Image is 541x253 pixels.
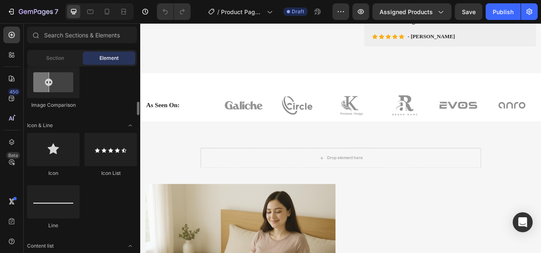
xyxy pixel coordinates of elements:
[124,239,137,253] span: Toggle open
[140,23,541,253] iframe: Design area
[27,222,79,229] div: Line
[8,88,20,95] div: 450
[3,3,62,20] button: 7
[46,54,64,62] span: Section
[217,7,219,16] span: /
[513,212,533,232] div: Open Intercom Messenger
[462,8,476,15] span: Save
[27,101,79,109] div: Image Comparison
[27,169,79,177] div: Icon
[157,3,191,20] div: Undo/Redo
[84,169,137,177] div: Icon List
[55,7,58,17] p: 7
[292,8,304,15] span: Draft
[221,7,263,16] span: Product Page - [DATE] 11:24:23
[27,242,54,250] span: Content list
[372,3,452,20] button: Assigned Products
[27,122,53,129] span: Icon & Line
[493,7,514,16] div: Publish
[233,165,277,171] div: Drop element here
[6,152,20,159] div: Beta
[455,3,482,20] button: Save
[27,27,137,43] input: Search Sections & Elements
[380,7,433,16] span: Assigned Products
[486,3,521,20] button: Publish
[124,119,137,132] span: Toggle open
[99,54,119,62] span: Element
